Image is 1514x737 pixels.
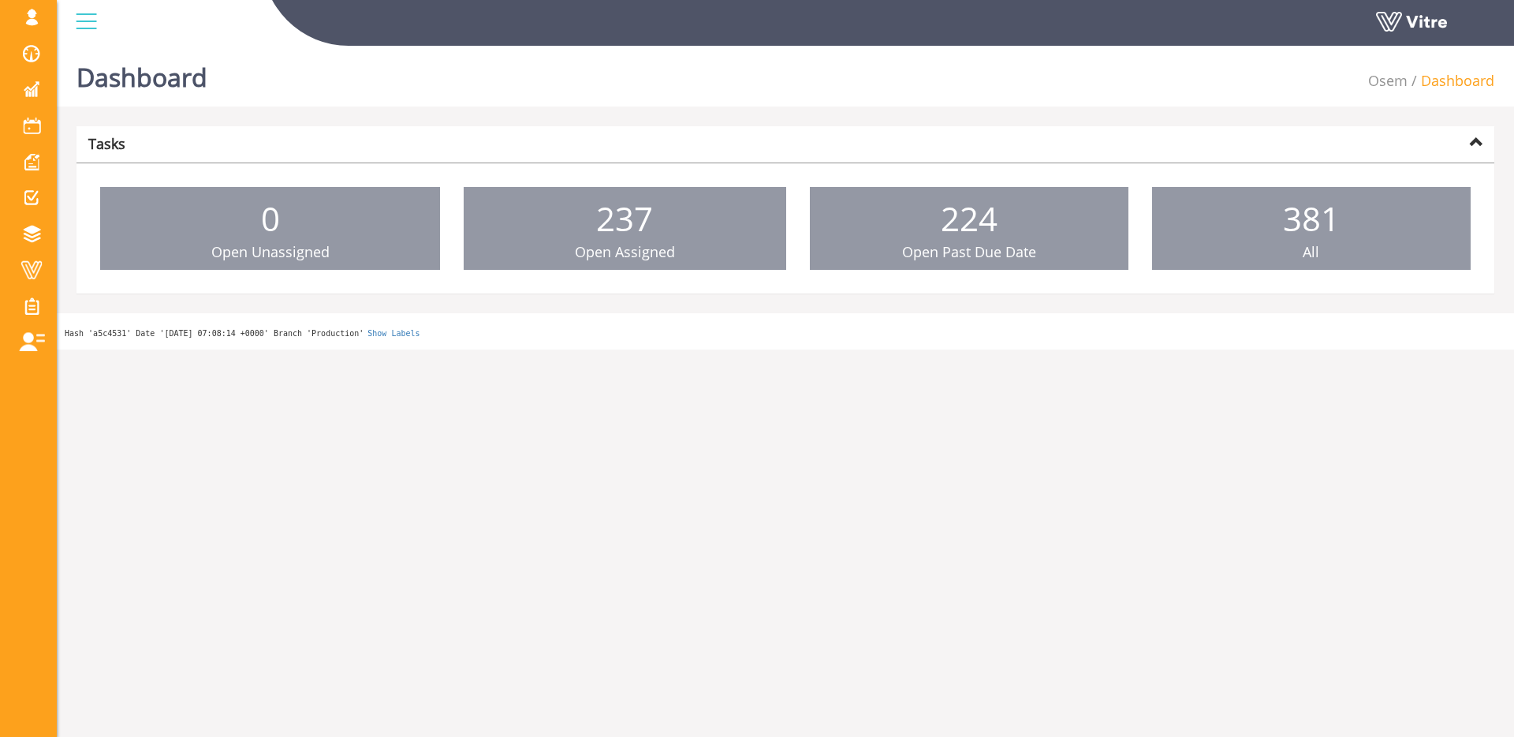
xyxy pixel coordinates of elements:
[76,39,207,107] h1: Dashboard
[88,134,125,153] strong: Tasks
[1152,187,1471,271] a: 381 All
[810,187,1128,271] a: 224 Open Past Due Date
[464,187,785,271] a: 237 Open Assigned
[1303,242,1319,261] span: All
[902,242,1036,261] span: Open Past Due Date
[1368,71,1408,90] a: Osem
[575,242,675,261] span: Open Assigned
[1408,71,1494,92] li: Dashboard
[367,329,420,338] a: Show Labels
[1283,196,1340,241] span: 381
[261,196,280,241] span: 0
[100,187,440,271] a: 0 Open Unassigned
[65,329,364,338] span: Hash 'a5c4531' Date '[DATE] 07:08:14 +0000' Branch 'Production'
[596,196,653,241] span: 237
[211,242,330,261] span: Open Unassigned
[941,196,998,241] span: 224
